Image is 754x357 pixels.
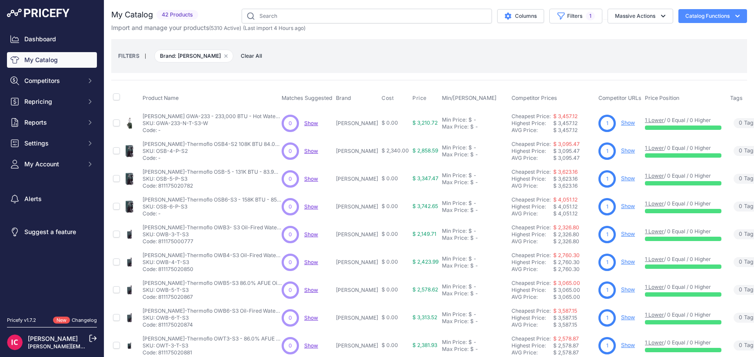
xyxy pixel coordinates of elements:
[236,52,266,60] span: Clear All
[678,9,747,23] button: Catalog Functions
[111,9,153,21] h2: My Catalog
[336,287,378,294] p: [PERSON_NAME]
[7,52,97,68] a: My Catalog
[382,147,409,154] span: $ 2,340.00
[472,144,476,151] div: -
[289,175,292,183] span: 0
[111,23,306,32] p: Import and manage your products
[645,339,721,346] p: / 0 Equal / 0 Higher
[739,175,742,183] span: 0
[143,141,282,148] p: [PERSON_NAME]-Thermoflo OSB4-S2 108K BTU 84.0% AFUE Steam Oil Boiler
[512,210,553,217] div: AVG Price:
[512,342,553,349] div: Highest Price:
[382,258,398,265] span: $ 0.00
[468,144,472,151] div: $
[606,286,608,294] span: 1
[289,203,292,211] span: 0
[645,172,664,179] a: 1 Lower
[382,342,398,348] span: $ 0.00
[412,119,438,126] span: $ 3,210.72
[512,182,553,189] div: AVG Price:
[7,9,70,17] img: Pricefy Logo
[412,231,436,237] span: $ 2,149.71
[621,231,635,237] a: Show
[553,113,578,119] a: $ 3,457.12
[470,207,474,214] div: $
[549,9,602,23] button: Filters1
[621,175,635,182] a: Show
[242,9,492,23] input: Search
[621,342,635,348] a: Show
[645,256,721,263] p: / 0 Equal / 0 Higher
[143,287,282,294] p: SKU: OWB-5-T-S3
[412,286,438,293] span: $ 2,578.62
[645,145,664,151] a: 1 Lower
[472,283,476,290] div: -
[474,235,478,241] div: -
[24,160,81,169] span: My Account
[304,231,318,238] span: Show
[382,286,398,293] span: $ 0.00
[289,342,292,350] span: 0
[553,266,595,273] div: $ 2,760.30
[512,231,553,238] div: Highest Price:
[143,113,282,120] p: [PERSON_NAME] GWA-233 - 233,000 BTU - Hot Water Boiler
[472,311,476,318] div: -
[336,203,378,210] p: [PERSON_NAME]
[553,224,579,231] a: $ 2,326.80
[304,314,318,321] span: Show
[304,148,318,154] a: Show
[645,117,664,123] a: 1 Lower
[7,73,97,89] button: Competitors
[739,147,742,155] span: 0
[304,259,318,265] a: Show
[739,286,742,294] span: 0
[382,203,398,209] span: $ 0.00
[468,283,472,290] div: $
[606,175,608,183] span: 1
[606,119,608,127] span: 1
[621,147,635,154] a: Show
[598,95,641,101] span: Competitor URLs
[53,317,70,324] span: New
[412,203,438,209] span: $ 3,742.65
[739,230,742,238] span: 0
[468,172,472,179] div: $
[645,200,664,207] a: 1 Lower
[512,349,553,356] div: AVG Price:
[512,95,557,101] span: Competitor Prices
[336,120,378,127] p: [PERSON_NAME]
[336,148,378,155] p: [PERSON_NAME]
[140,53,151,59] small: |
[442,235,468,241] div: Max Price:
[512,141,551,147] a: Cheapest Price:
[512,307,551,314] a: Cheapest Price:
[442,207,468,214] div: Max Price:
[304,120,318,126] a: Show
[606,231,608,238] span: 1
[442,144,467,151] div: Min Price:
[621,119,635,126] a: Show
[470,123,474,130] div: $
[382,119,398,126] span: $ 0.00
[143,266,282,273] p: Code: 811175020850
[621,203,635,209] a: Show
[289,147,292,155] span: 0
[645,284,664,290] a: 1 Lower
[304,287,318,293] span: Show
[553,238,595,245] div: $ 2,326.80
[336,314,378,321] p: [PERSON_NAME]
[512,120,553,127] div: Highest Price:
[442,255,467,262] div: Min Price:
[472,339,476,346] div: -
[553,342,579,349] span: $ 2,578.87
[24,97,81,106] span: Repricing
[739,202,742,211] span: 0
[553,169,578,175] a: $ 3,623.16
[468,311,472,318] div: $
[606,147,608,155] span: 1
[442,151,468,158] div: Max Price:
[72,317,97,323] a: Changelog
[211,25,239,31] a: 5310 Active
